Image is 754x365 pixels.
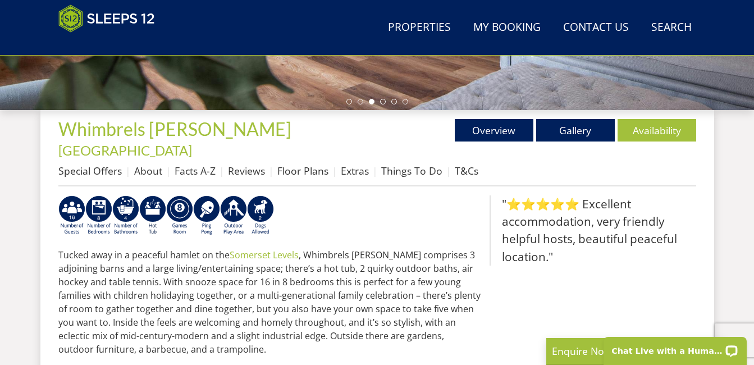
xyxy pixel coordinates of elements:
p: Enquire Now [552,344,720,358]
span: Whimbrels [PERSON_NAME] [58,118,291,140]
a: Whimbrels [PERSON_NAME] [58,118,295,140]
iframe: Customer reviews powered by Trustpilot [53,39,171,49]
a: Somerset Levels [230,249,299,261]
a: Extras [341,164,369,177]
a: Facts A-Z [175,164,216,177]
p: Tucked away in a peaceful hamlet on the , Whimbrels [PERSON_NAME] comprises 3 adjoining barns and... [58,248,481,356]
a: My Booking [469,15,545,40]
a: Contact Us [559,15,633,40]
img: AD_4nXd7Jw9jimJs05Tr1qQ7rTwUvSx-Bfz59LkXg24-sba_DUSXesjeHq8ylsfaXUTs-MPS1YHn6ZRc6sK5A2zfxy6xsGlts... [58,195,85,236]
img: AD_4nXf2Q94ffpGXNmMHEqFpcKZOxu3NY14_PvGsQpDjL9A9u883-38K6QlcEQx0K0t9mf7AueqVcxRxDCE4LvZ95ovnSx9X0... [193,195,220,236]
img: AD_4nXe7_8LrJK20fD9VNWAdfykBvHkWcczWBt5QOadXbvIwJqtaRaRf-iI0SeDpMmH1MdC9T1Vy22FMXzzjMAvSuTB5cJ7z5... [247,195,274,236]
a: T&Cs [455,164,478,177]
img: AD_4nXe1XpTIAEHoz5nwg3FCfZpKQDpRv3p1SxNSYWA7LaRp_HGF3Dt8EJSQLVjcZO3YeF2IOuV2C9mjk8Bx5AyTaMC9IedN7... [85,195,112,236]
img: AD_4nXdrZMsjcYNLGsKuA84hRzvIbesVCpXJ0qqnwZoX5ch9Zjv73tWe4fnFRs2gJ9dSiUubhZXckSJX_mqrZBmYExREIfryF... [166,195,193,236]
a: Gallery [536,119,615,142]
a: Search [647,15,696,40]
a: Reviews [228,164,265,177]
a: Things To Do [381,164,442,177]
a: About [134,164,162,177]
img: AD_4nXfjdDqPkGBf7Vpi6H87bmAUe5GYCbodrAbU4sf37YN55BCjSXGx5ZgBV7Vb9EJZsXiNVuyAiuJUB3WVt-w9eJ0vaBcHg... [220,195,247,236]
a: [GEOGRAPHIC_DATA] [58,142,192,158]
iframe: LiveChat chat widget [596,330,754,365]
img: AD_4nXcy0HGcWq0J58LOYxlnSwjVFwquWFvCZzbxSKcxp4HYiQm3ScM_WSVrrYu9bYRIOW8FKoV29fZURc5epz-Si4X9-ID0x... [112,195,139,236]
blockquote: "⭐⭐⭐⭐⭐ Excellent accommodation, very friendly helpful hosts, beautiful peaceful location." [490,195,696,266]
a: Overview [455,119,533,142]
a: Properties [383,15,455,40]
img: AD_4nXcpX5uDwed6-YChlrI2BYOgXwgg3aqYHOhRm0XfZB-YtQW2NrmeCr45vGAfVKUq4uWnc59ZmEsEzoF5o39EWARlT1ewO... [139,195,166,236]
img: Sleeps 12 [58,4,155,33]
a: Floor Plans [277,164,328,177]
a: Availability [618,119,696,142]
a: Special Offers [58,164,122,177]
